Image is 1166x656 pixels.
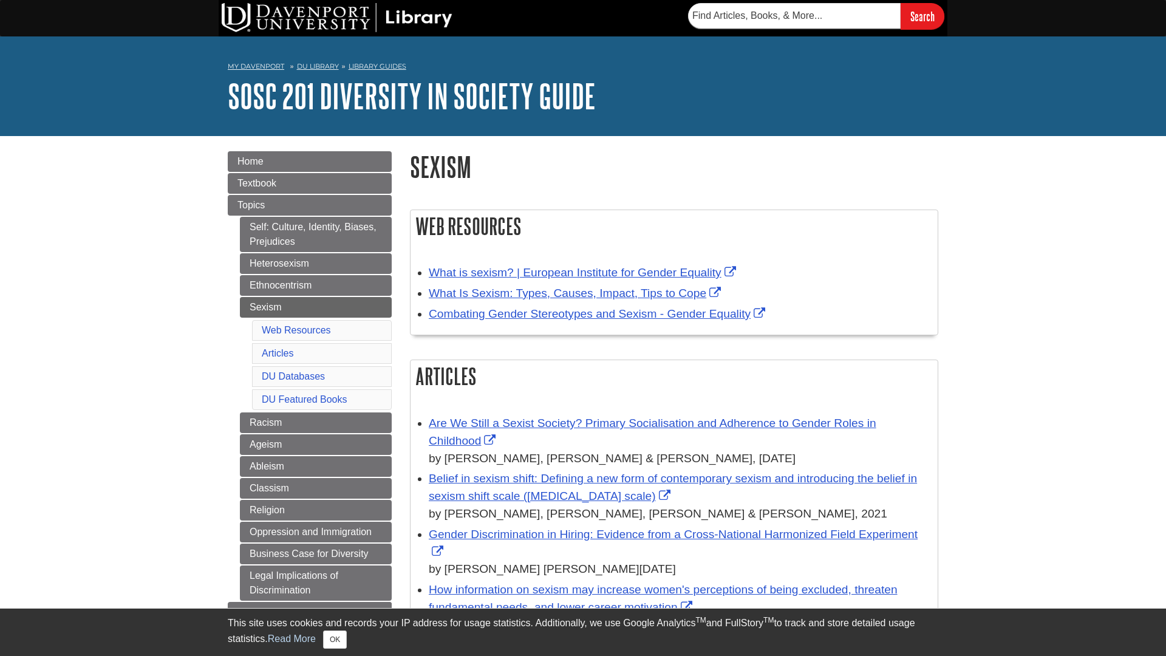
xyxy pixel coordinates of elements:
[222,3,452,32] img: DU Library
[237,178,276,188] span: Textbook
[429,505,932,523] div: by [PERSON_NAME], [PERSON_NAME], [PERSON_NAME] & [PERSON_NAME], 2021
[410,151,938,182] h1: Sexism
[349,62,406,70] a: Library Guides
[688,3,944,29] form: Searches DU Library's articles, books, and more
[240,456,392,477] a: Ableism
[262,371,325,381] a: DU Databases
[240,217,392,252] a: Self: Culture, Identity, Biases, Prejudices
[262,325,331,335] a: Web Resources
[429,307,768,320] a: Link opens in new window
[240,434,392,455] a: Ageism
[228,616,938,649] div: This site uses cookies and records your IP address for usage statistics. Additionally, we use Goo...
[228,195,392,216] a: Topics
[240,522,392,542] a: Oppression and Immigration
[262,348,293,358] a: Articles
[429,528,918,558] a: Link opens in new window
[237,607,293,617] span: Assignments
[228,602,392,623] a: Assignments
[228,173,392,194] a: Textbook
[240,565,392,601] a: Legal Implications of Discrimination
[228,151,392,172] a: Home
[411,210,938,242] h2: Web Resources
[429,287,724,299] a: Link opens in new window
[323,630,347,649] button: Close
[429,266,739,279] a: Link opens in new window
[237,156,264,166] span: Home
[262,394,347,405] a: DU Featured Books
[240,544,392,564] a: Business Case for Diversity
[240,253,392,274] a: Heterosexism
[240,275,392,296] a: Ethnocentrism
[297,62,339,70] a: DU Library
[237,200,265,210] span: Topics
[240,412,392,433] a: Racism
[411,360,938,392] h2: Articles
[228,58,938,78] nav: breadcrumb
[240,478,392,499] a: Classism
[429,561,932,578] div: by [PERSON_NAME] [PERSON_NAME][DATE]
[268,634,316,644] a: Read More
[695,616,706,624] sup: TM
[228,61,284,72] a: My Davenport
[240,297,392,318] a: Sexism
[429,450,932,468] div: by [PERSON_NAME], [PERSON_NAME] & [PERSON_NAME], [DATE]
[763,616,774,624] sup: TM
[901,3,944,29] input: Search
[429,472,917,502] a: Link opens in new window
[228,77,596,115] a: SOSC 201 Diversity in Society Guide
[240,500,392,521] a: Religion
[688,3,901,29] input: Find Articles, Books, & More...
[429,417,876,447] a: Link opens in new window
[429,583,898,613] a: Link opens in new window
